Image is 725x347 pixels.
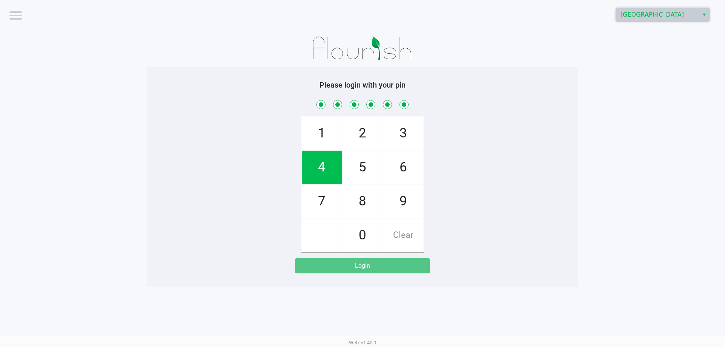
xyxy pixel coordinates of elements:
[699,8,710,22] button: Select
[342,219,383,252] span: 0
[153,80,572,89] h5: Please login with your pin
[342,117,383,150] span: 2
[383,185,423,218] span: 9
[383,117,423,150] span: 3
[383,219,423,252] span: Clear
[349,340,376,345] span: Web: v1.40.0
[342,185,383,218] span: 8
[302,117,342,150] span: 1
[620,10,694,19] span: [GEOGRAPHIC_DATA]
[302,185,342,218] span: 7
[342,151,383,184] span: 5
[302,151,342,184] span: 4
[383,151,423,184] span: 6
